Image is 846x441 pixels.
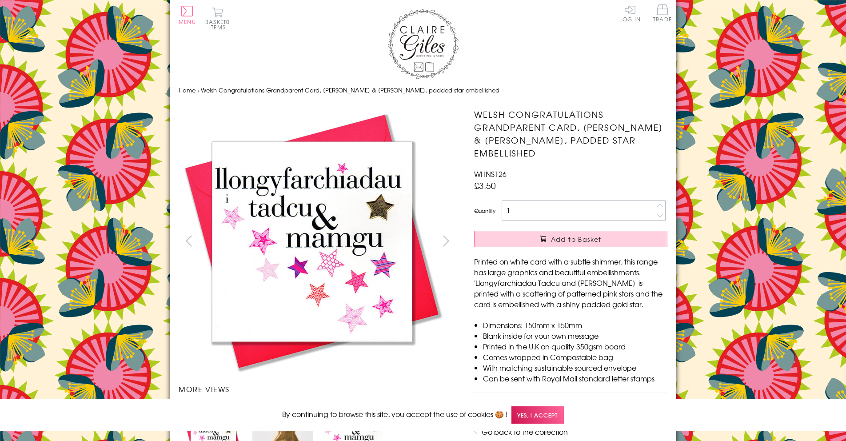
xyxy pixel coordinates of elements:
span: › [197,86,199,94]
span: £3.50 [474,179,496,192]
img: Welsh Congratulations Grandparent Card, Tadcu & Mamgu, padded star embellished [179,108,445,375]
button: next [436,231,456,251]
label: Quantity [474,207,495,215]
li: Can be sent with Royal Mail standard letter stamps [483,373,667,384]
nav: breadcrumbs [179,81,667,100]
img: Claire Giles Greetings Cards [387,9,459,79]
h1: Welsh Congratulations Grandparent Card, [PERSON_NAME] & [PERSON_NAME], padded star embellished [474,108,667,159]
span: 0 items [209,18,230,31]
p: Printed on white card with a subtle shimmer, this range has large graphics and beautiful embellis... [474,256,667,309]
span: Add to Basket [551,235,602,244]
li: Printed in the U.K on quality 350gsm board [483,341,667,352]
li: With matching sustainable sourced envelope [483,362,667,373]
li: Comes wrapped in Compostable bag [483,352,667,362]
a: Home [179,86,196,94]
a: Log In [619,4,641,22]
button: Add to Basket [474,231,667,247]
button: Menu [179,6,196,24]
span: Trade [653,4,672,22]
span: Welsh Congratulations Grandparent Card, [PERSON_NAME] & [PERSON_NAME], padded star embellished [201,86,499,94]
a: Trade [653,4,672,24]
span: WHNS126 [474,168,507,179]
span: Menu [179,18,196,26]
li: Blank inside for your own message [483,330,667,341]
button: Basket0 items [205,7,230,30]
a: Go back to the collection [482,426,568,437]
span: Yes, I accept [511,406,564,424]
button: prev [179,231,199,251]
h3: More views [179,384,456,394]
li: Dimensions: 150mm x 150mm [483,320,667,330]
